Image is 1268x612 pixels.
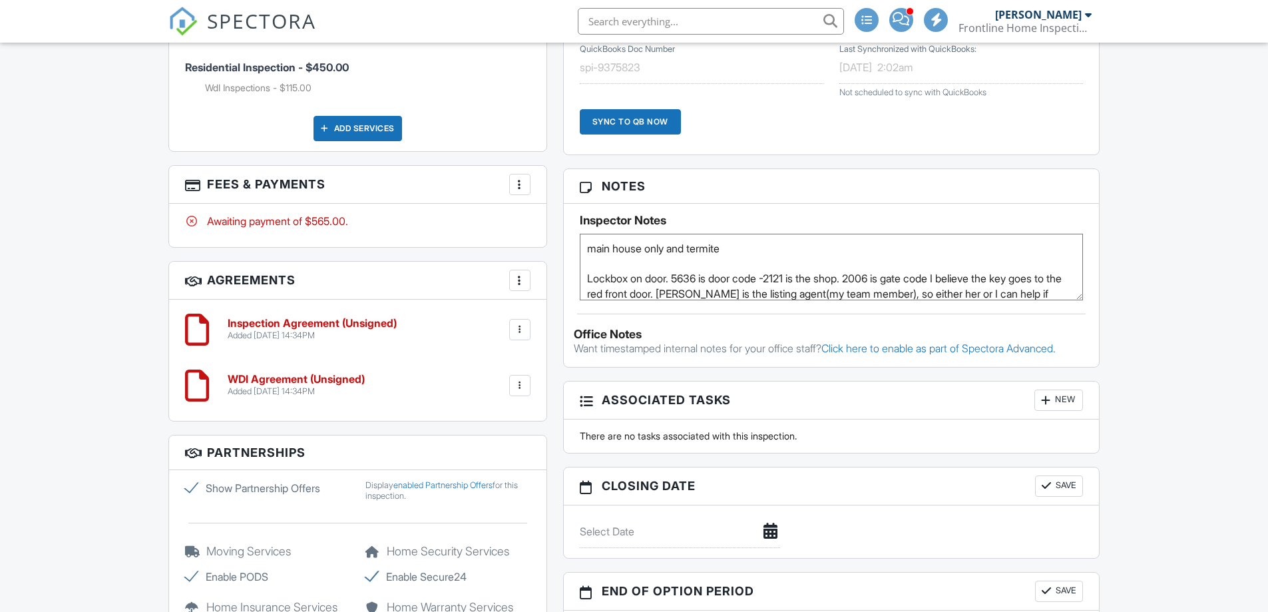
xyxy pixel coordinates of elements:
[821,342,1056,355] a: Click here to enable as part of Spectora Advanced.
[602,582,754,600] span: End of Option Period
[228,318,397,341] a: Inspection Agreement (Unsigned) Added [DATE] 14:34PM
[228,374,365,397] a: WDI Agreement (Unsigned) Added [DATE] 14:34PM
[574,341,1090,356] p: Want timestamped internal notes for your office staff?
[839,43,976,55] label: Last Synchronized with QuickBooks:
[1035,475,1083,497] button: Save
[839,87,986,97] span: Not scheduled to sync with QuickBooks
[365,480,530,501] div: Display for this inspection.
[572,430,1092,443] div: There are no tasks associated with this inspection.
[207,7,316,35] span: SPECTORA
[169,262,546,300] h3: Agreements
[185,36,530,105] li: Service: Residential Inspection
[185,545,350,558] h5: Moving Services
[393,480,493,490] a: enabled Partnership Offers
[205,81,530,95] li: Add on: WdI Inspections
[1035,581,1083,602] button: Save
[602,391,731,409] span: Associated Tasks
[185,569,350,585] label: Enable PODS
[995,8,1082,21] div: [PERSON_NAME]
[574,328,1090,341] div: Office Notes
[580,515,780,548] input: Select Date
[958,21,1092,35] div: Frontline Home Inspections
[168,18,316,46] a: SPECTORA
[580,234,1084,300] textarea: main house only and termite Lockbox on door. 5636 is door code -2121 is the shop. 2006 is gate co...
[580,109,681,135] div: Sync to QB Now
[168,7,198,36] img: The Best Home Inspection Software - Spectora
[580,43,675,55] label: QuickBooks Doc Number
[228,374,365,386] h6: WDI Agreement (Unsigned)
[185,214,530,228] div: Awaiting payment of $565.00.
[228,318,397,330] h6: Inspection Agreement (Unsigned)
[228,330,397,341] div: Added [DATE] 14:34PM
[169,166,546,204] h3: Fees & Payments
[365,569,530,585] label: Enable Secure24
[365,545,530,558] h5: Home Security Services
[169,436,546,470] h3: Partnerships
[228,386,365,397] div: Added [DATE] 14:34PM
[602,477,696,495] span: Closing date
[185,61,349,74] span: Residential Inspection - $450.00
[1034,390,1083,411] div: New
[314,116,402,141] div: Add Services
[564,169,1100,204] h3: Notes
[578,8,844,35] input: Search everything...
[580,214,1084,227] h5: Inspector Notes
[185,480,350,496] label: Show Partnership Offers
